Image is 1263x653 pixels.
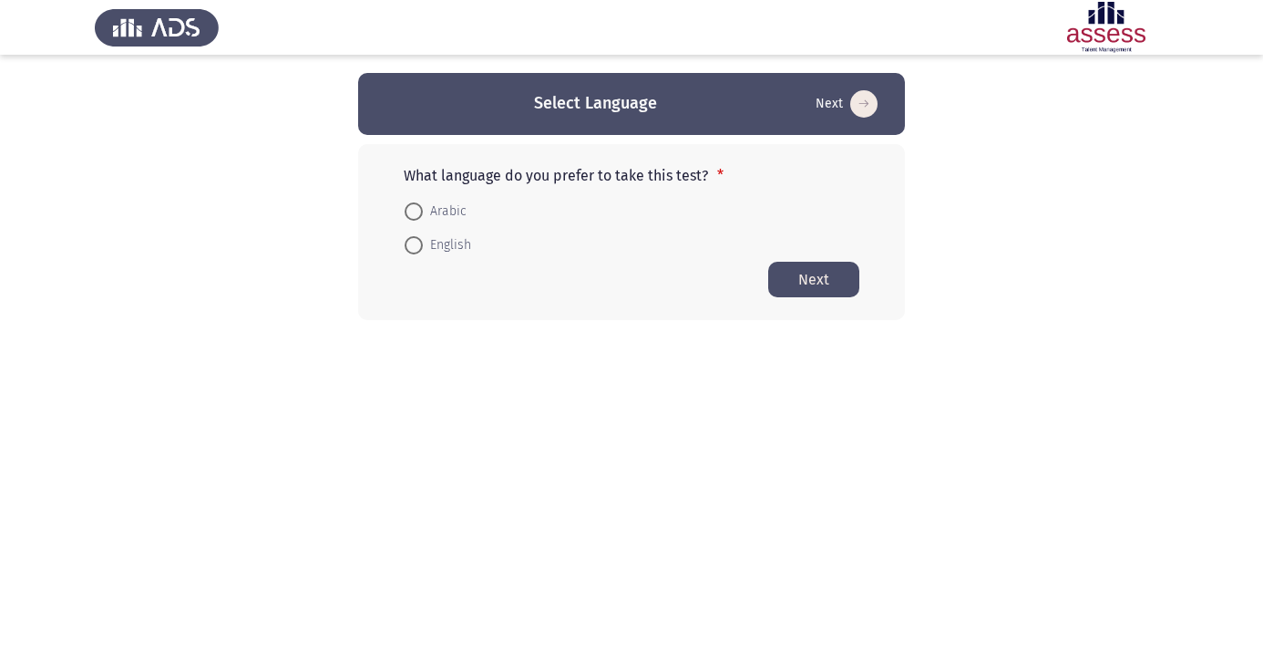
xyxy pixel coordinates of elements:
[1044,2,1168,53] img: Assessment logo of ASSESS Focus 4 Module Assessment
[768,262,859,297] button: Start assessment
[404,167,859,184] p: What language do you prefer to take this test?
[810,89,883,119] button: Start assessment
[423,234,471,256] span: English
[95,2,219,53] img: Assess Talent Management logo
[423,201,467,223] span: Arabic
[534,92,657,115] h3: Select Language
